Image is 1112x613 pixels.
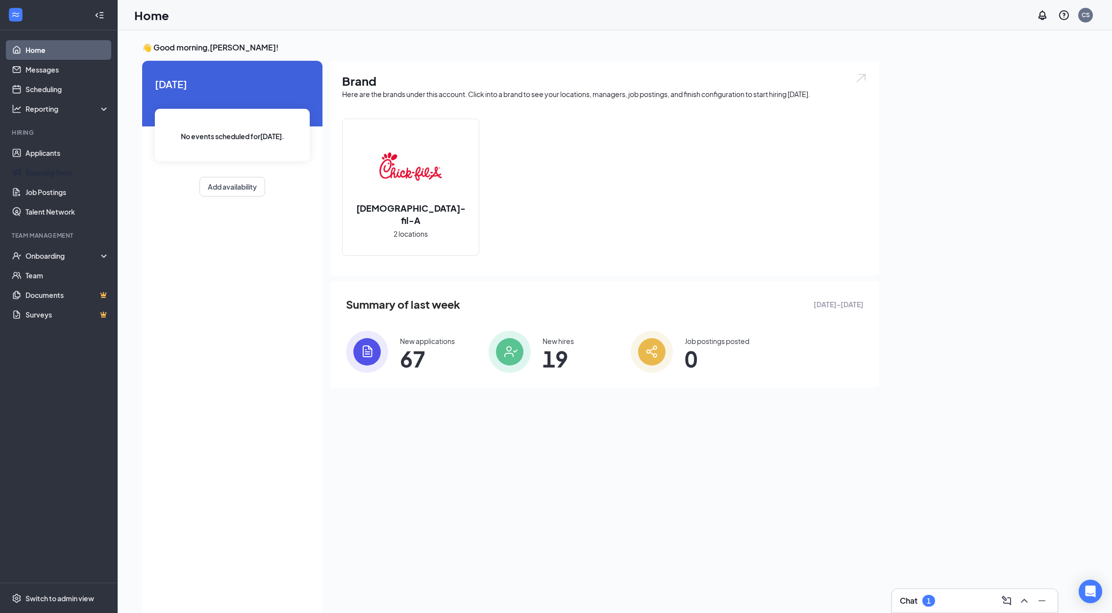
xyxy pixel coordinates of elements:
svg: Settings [12,593,22,603]
span: Summary of last week [346,296,460,313]
a: Team [25,266,109,285]
img: icon [631,331,673,373]
div: Hiring [12,128,107,137]
div: New applications [400,336,455,346]
h1: Brand [342,73,867,89]
div: Team Management [12,231,107,240]
div: Open Intercom Messenger [1079,580,1102,603]
button: ComposeMessage [999,593,1014,609]
h2: [DEMOGRAPHIC_DATA]-fil-A [343,202,479,226]
h1: Home [134,7,169,24]
div: Reporting [25,104,110,114]
span: 19 [543,350,574,368]
img: open.6027fd2a22e1237b5b06.svg [855,73,867,84]
div: Switch to admin view [25,593,94,603]
button: Add availability [199,177,265,196]
svg: ChevronUp [1018,595,1030,607]
a: DocumentsCrown [25,285,109,305]
div: Here are the brands under this account. Click into a brand to see your locations, managers, job p... [342,89,867,99]
a: Job Postings [25,182,109,202]
h3: 👋 Good morning, [PERSON_NAME] ! [142,42,879,53]
span: No events scheduled for [DATE] . [181,131,284,142]
svg: UserCheck [12,251,22,261]
button: Minimize [1034,593,1050,609]
div: 1 [927,597,931,605]
a: SurveysCrown [25,305,109,324]
img: Chick-fil-A [379,135,442,198]
svg: Collapse [95,10,104,20]
div: CS [1082,11,1090,19]
a: Applicants [25,143,109,163]
svg: Minimize [1036,595,1048,607]
svg: QuestionInfo [1058,9,1070,21]
span: [DATE] [155,76,310,92]
a: Sourcing Tools [25,163,109,182]
h3: Chat [900,595,917,606]
svg: Notifications [1037,9,1048,21]
div: New hires [543,336,574,346]
a: Home [25,40,109,60]
span: 0 [685,350,749,368]
svg: ComposeMessage [1001,595,1013,607]
svg: Analysis [12,104,22,114]
button: ChevronUp [1016,593,1032,609]
a: Messages [25,60,109,79]
span: [DATE] - [DATE] [814,299,864,310]
span: 67 [400,350,455,368]
svg: WorkstreamLogo [11,10,21,20]
img: icon [489,331,531,373]
div: Onboarding [25,251,101,261]
img: icon [346,331,388,373]
div: Job postings posted [685,336,749,346]
span: 2 locations [394,228,428,239]
a: Talent Network [25,202,109,221]
a: Scheduling [25,79,109,99]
